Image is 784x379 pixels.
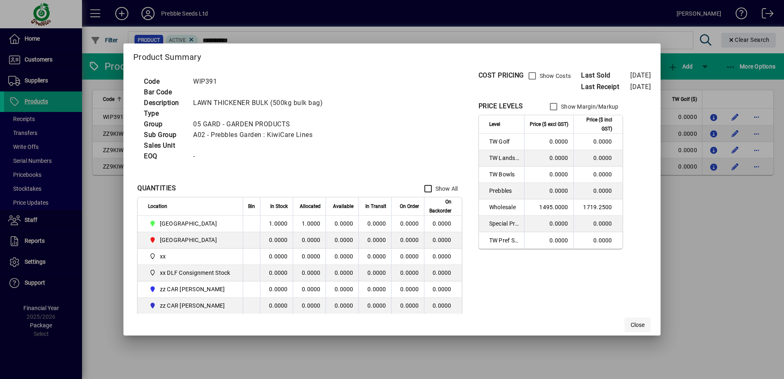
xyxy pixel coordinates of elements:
[140,98,189,108] td: Description
[581,82,630,92] span: Last Receipt
[365,202,386,211] span: In Transit
[489,187,519,195] span: Prebbles
[367,253,386,260] span: 0.0000
[573,183,622,199] td: 0.0000
[140,151,189,162] td: EOQ
[326,232,358,249] td: 0.0000
[489,120,500,129] span: Level
[148,235,234,245] span: PALMERSTON NORTH
[148,251,234,261] span: xx
[489,154,519,162] span: TW Landscaper
[489,137,519,146] span: TW Golf
[573,216,622,232] td: 0.0000
[140,119,189,130] td: Group
[189,151,333,162] td: -
[189,76,333,87] td: WIP391
[424,281,462,298] td: 0.0000
[400,253,419,260] span: 0.0000
[260,216,293,232] td: 1.0000
[573,232,622,249] td: 0.0000
[624,317,651,332] button: Close
[137,183,176,193] div: QUANTITIES
[630,71,651,79] span: [DATE]
[148,301,234,311] span: zz CAR CRAIG B
[400,237,419,243] span: 0.0000
[424,265,462,281] td: 0.0000
[367,302,386,309] span: 0.0000
[489,236,519,244] span: TW Pref Sup
[148,202,167,211] span: Location
[581,71,630,80] span: Last Sold
[424,232,462,249] td: 0.0000
[524,199,573,216] td: 1495.0000
[573,150,622,167] td: 0.0000
[479,71,524,80] div: COST PRICING
[400,302,419,309] span: 0.0000
[400,202,419,211] span: On Order
[123,43,661,67] h2: Product Summary
[367,269,386,276] span: 0.0000
[367,220,386,227] span: 0.0000
[630,83,651,91] span: [DATE]
[293,232,326,249] td: 0.0000
[140,87,189,98] td: Bar Code
[160,252,166,260] span: xx
[489,170,519,178] span: TW Bowls
[524,167,573,183] td: 0.0000
[424,216,462,232] td: 0.0000
[434,185,458,193] label: Show All
[479,101,523,111] div: PRICE LEVELS
[293,249,326,265] td: 0.0000
[489,219,519,228] span: Special Price
[189,130,333,140] td: A02 - Prebbles Garden : KiwiCare Lines
[260,265,293,281] td: 0.0000
[260,232,293,249] td: 0.0000
[148,219,234,228] span: CHRISTCHURCH
[140,140,189,151] td: Sales Unit
[367,286,386,292] span: 0.0000
[189,98,333,108] td: LAWN THICKENER BULK (500kg bulk bag)
[579,115,612,133] span: Price ($ incl GST)
[524,216,573,232] td: 0.0000
[530,120,568,129] span: Price ($ excl GST)
[326,249,358,265] td: 0.0000
[260,281,293,298] td: 0.0000
[160,219,217,228] span: [GEOGRAPHIC_DATA]
[293,265,326,281] td: 0.0000
[367,237,386,243] span: 0.0000
[160,269,230,277] span: xx DLF Consignment Stock
[326,298,358,314] td: 0.0000
[631,321,645,329] span: Close
[333,202,353,211] span: Available
[160,285,225,293] span: zz CAR [PERSON_NAME]
[326,265,358,281] td: 0.0000
[524,232,573,249] td: 0.0000
[326,216,358,232] td: 0.0000
[559,103,619,111] label: Show Margin/Markup
[270,202,288,211] span: In Stock
[160,236,217,244] span: [GEOGRAPHIC_DATA]
[260,249,293,265] td: 0.0000
[573,199,622,216] td: 1719.2500
[160,301,225,310] span: zz CAR [PERSON_NAME]
[148,284,234,294] span: zz CAR CARL
[400,220,419,227] span: 0.0000
[140,130,189,140] td: Sub Group
[538,72,571,80] label: Show Costs
[248,202,255,211] span: Bin
[429,197,451,215] span: On Backorder
[524,134,573,150] td: 0.0000
[424,249,462,265] td: 0.0000
[293,281,326,298] td: 0.0000
[424,298,462,314] td: 0.0000
[400,286,419,292] span: 0.0000
[400,269,419,276] span: 0.0000
[326,281,358,298] td: 0.0000
[189,119,333,130] td: 05 GARD - GARDEN PRODUCTS
[148,268,234,278] span: xx DLF Consignment Stock
[293,216,326,232] td: 1.0000
[140,76,189,87] td: Code
[293,298,326,314] td: 0.0000
[489,203,519,211] span: Wholesale
[140,108,189,119] td: Type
